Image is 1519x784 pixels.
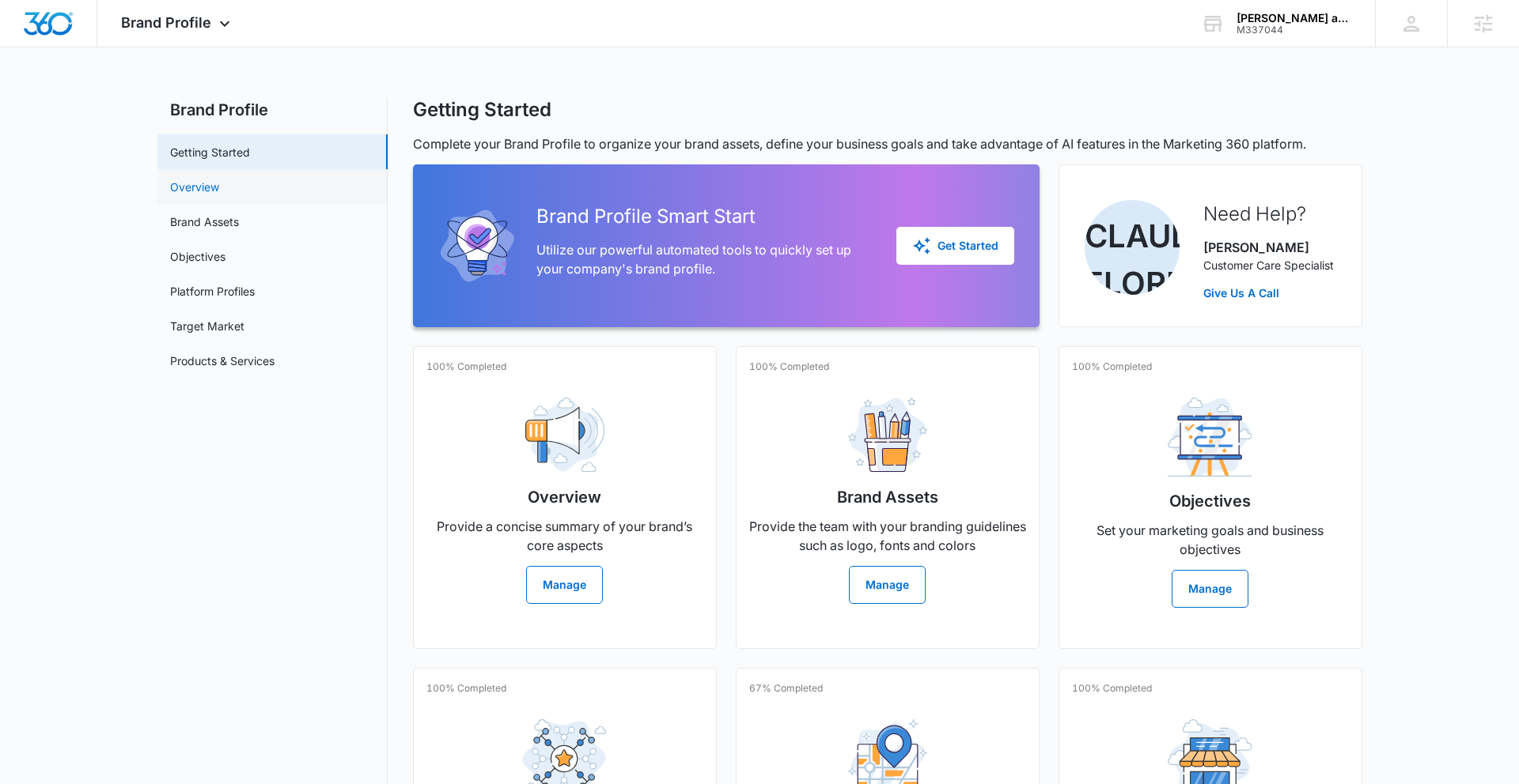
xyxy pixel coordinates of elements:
[426,360,506,374] p: 100% Completed
[170,352,275,369] a: Products & Services
[736,346,1040,649] a: 100% CompletedBrand AssetsProvide the team with your branding guidelines such as logo, fonts and ...
[536,240,871,278] p: Utilize our powerful automated tools to quickly set up your company's brand profile.
[849,566,926,604] button: Manage
[170,213,239,230] a: Brand Assets
[912,236,998,255] div: Get Started
[837,485,938,509] h2: Brand Assets
[1237,12,1352,24] div: account name
[1072,521,1349,559] p: Set your marketing goals and business objectives
[413,98,551,122] h1: Getting Started
[1203,200,1334,228] h2: Need Help?
[426,681,506,695] p: 100% Completed
[749,360,829,374] p: 100% Completed
[1169,489,1251,513] h2: Objectives
[121,14,211,31] span: Brand Profile
[749,517,1026,555] p: Provide the team with your branding guidelines such as logo, fonts and colors
[157,98,388,122] h2: Brand Profile
[1059,346,1362,649] a: 100% CompletedObjectivesSet your marketing goals and business objectivesManage
[1172,570,1248,608] button: Manage
[170,283,255,300] a: Platform Profiles
[1203,257,1334,273] p: Customer Care Specialist
[170,318,244,334] a: Target Market
[528,485,601,509] h2: Overview
[526,566,603,604] button: Manage
[1203,285,1334,301] a: Give Us A Call
[170,144,250,160] a: Getting Started
[896,227,1014,265] button: Get Started
[749,681,823,695] p: 67% Completed
[170,248,225,265] a: Objectives
[1085,200,1180,295] img: Claudia Flores
[426,517,703,555] p: Provide a concise summary of your brand’s core aspects
[413,346,717,649] a: 100% CompletedOverviewProvide a concise summary of your brand’s core aspectsManage
[1203,238,1334,257] p: [PERSON_NAME]
[413,134,1362,153] p: Complete your Brand Profile to organize your brand assets, define your business goals and take ad...
[536,202,871,231] h2: Brand Profile Smart Start
[1237,24,1352,36] div: account id
[1072,360,1152,374] p: 100% Completed
[170,179,219,195] a: Overview
[1072,681,1152,695] p: 100% Completed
